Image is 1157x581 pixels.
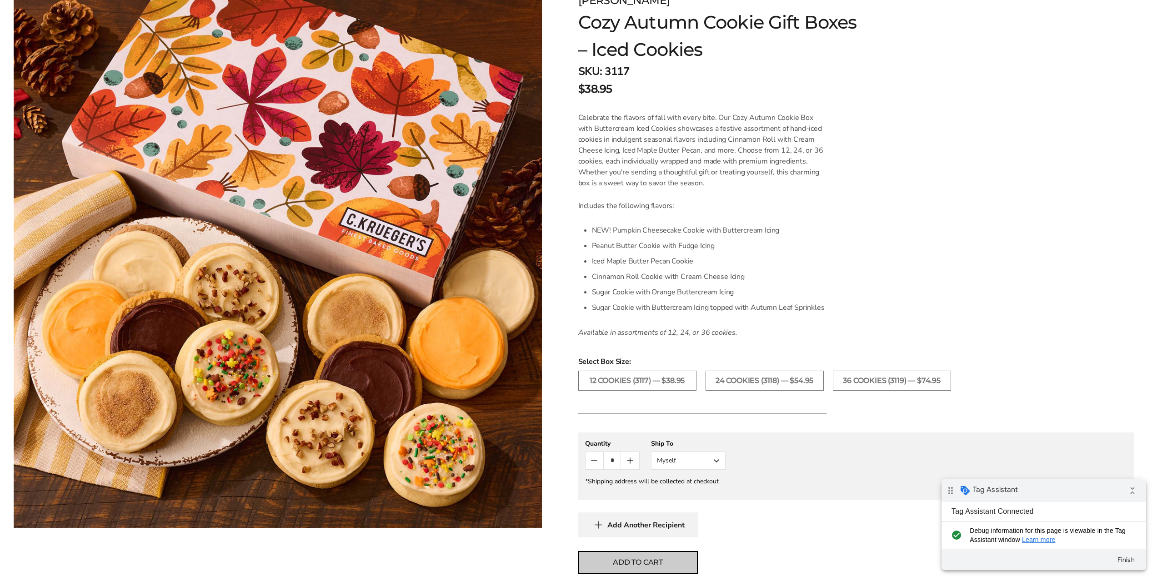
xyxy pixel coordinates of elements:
div: *Shipping address will be collected at checkout [585,477,1127,486]
em: Available in assortments of 12, 24, or 36 cookies. [578,328,737,338]
li: Sugar Cookie with Orange Buttercream Icing [592,284,827,300]
button: Myself [651,452,726,470]
span: Select Box Size: [578,356,1134,367]
div: Quantity [585,439,640,448]
div: Ship To [651,439,726,448]
span: Add to cart [613,557,663,568]
span: Tag Assistant [31,6,76,15]
i: check_circle [7,47,22,65]
span: Debug information for this page is viewable in the Tag Assistant window [28,47,190,65]
p: Includes the following flavors: [578,200,827,211]
button: Finish [168,72,201,89]
li: Iced Maple Butter Pecan Cookie [592,253,827,269]
iframe: Sign Up via Text for Offers [7,546,94,574]
li: Cinnamon Roll Cookie with Cream Cheese Icing [592,269,827,284]
gfm-form: New recipient [578,432,1134,500]
span: Add Another Recipient [607,521,685,530]
p: Celebrate the flavors of fall with every bite. Our Cozy Autumn Cookie Box with Buttercream Iced C... [578,112,827,189]
li: Sugar Cookie with Buttercream Icing topped with Autumn Leaf Sprinkles [592,300,827,315]
i: Collapse debug badge [182,2,200,20]
input: Quantity [603,452,621,469]
button: Add to cart [578,551,698,574]
span: 3117 [605,64,629,79]
button: Count plus [621,452,639,469]
label: 24 Cookies (3118) — $54.95 [706,371,824,391]
li: NEW! Pumpkin Cheesecake Cookie with Buttercream Icing [592,223,827,238]
label: 12 Cookies (3117) — $38.95 [578,371,696,391]
a: Learn more [80,57,114,64]
span: $38.95 [578,81,612,97]
strong: SKU: [578,64,602,79]
li: Peanut Butter Cookie with Fudge Icing [592,238,827,253]
label: 36 Cookies (3119) — $74.95 [833,371,951,391]
button: Count minus [586,452,603,469]
h1: Cozy Autumn Cookie Gift Boxes – Iced Cookies [578,9,868,63]
button: Add Another Recipient [578,512,698,537]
